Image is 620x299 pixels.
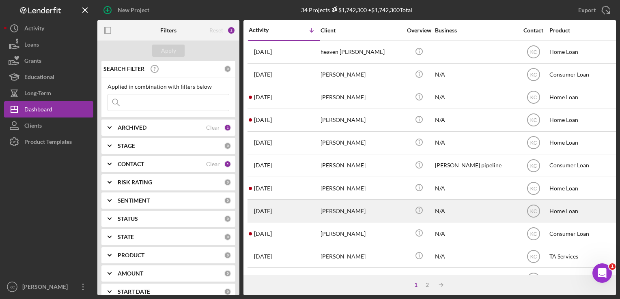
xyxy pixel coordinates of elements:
[570,2,616,18] button: Export
[224,179,231,186] div: 0
[224,65,231,73] div: 0
[118,234,134,240] b: STATE
[410,282,422,288] div: 1
[530,231,537,237] text: KC
[254,208,272,214] time: 2025-09-11 21:09
[118,2,149,18] div: New Project
[4,134,93,150] button: Product Templates
[435,200,516,222] div: N/A
[422,282,433,288] div: 2
[404,27,434,34] div: Overview
[4,279,93,295] button: KC[PERSON_NAME]
[254,139,272,146] time: 2025-09-16 18:11
[161,45,176,57] div: Apply
[24,36,39,55] div: Loans
[224,124,231,131] div: 1
[4,69,93,85] button: Educational
[254,231,272,237] time: 2025-09-09 04:26
[321,64,402,85] div: [PERSON_NAME]
[118,143,135,149] b: STAGE
[254,162,272,169] time: 2025-09-15 19:35
[330,6,367,13] div: $1,742,300
[118,252,144,258] b: PRODUCT
[224,270,231,277] div: 0
[530,163,537,169] text: KC
[206,124,220,131] div: Clear
[578,2,596,18] div: Export
[9,285,15,289] text: KC
[435,87,516,108] div: N/A
[152,45,185,57] button: Apply
[530,186,537,191] text: KC
[24,101,52,120] div: Dashboard
[4,85,93,101] button: Long-Term
[435,27,516,34] div: Business
[321,223,402,244] div: [PERSON_NAME]
[24,20,44,38] div: Activity
[249,27,284,33] div: Activity
[24,85,51,103] div: Long-Term
[435,109,516,131] div: N/A
[321,246,402,267] div: [PERSON_NAME]
[530,254,537,259] text: KC
[227,26,235,34] div: 2
[4,20,93,36] button: Activity
[321,200,402,222] div: [PERSON_NAME]
[224,233,231,241] div: 0
[321,268,402,290] div: [PERSON_NAME]
[97,2,157,18] button: New Project
[321,27,402,34] div: Client
[4,117,93,134] button: Clients
[530,95,537,100] text: KC
[224,288,231,295] div: 0
[118,124,146,131] b: ARCHIVED
[321,155,402,176] div: [PERSON_NAME]
[530,49,537,55] text: KC
[4,101,93,117] button: Dashboard
[118,216,138,222] b: STATUS
[103,66,144,72] b: SEARCH FILTER
[224,142,231,149] div: 0
[321,41,402,63] div: heaven [PERSON_NAME]
[118,161,144,167] b: CONTACT
[254,94,272,100] time: 2025-09-23 22:38
[321,177,402,199] div: [PERSON_NAME]
[224,252,231,259] div: 0
[435,155,516,176] div: [PERSON_NAME] pipeline
[224,215,231,222] div: 0
[4,36,93,53] button: Loans
[4,53,93,69] button: Grants
[435,246,516,267] div: N/A
[518,27,549,34] div: Contact
[118,288,150,295] b: START DATE
[530,72,537,78] text: KC
[321,109,402,131] div: [PERSON_NAME]
[24,69,54,87] div: Educational
[435,223,516,244] div: N/A
[24,53,41,71] div: Grants
[209,27,223,34] div: Reset
[108,83,229,90] div: Applied in combination with filters below
[254,71,272,78] time: 2025-09-25 18:51
[118,270,143,277] b: AMOUNT
[301,6,412,13] div: 34 Projects • $1,742,300 Total
[435,64,516,85] div: N/A
[321,87,402,108] div: [PERSON_NAME]
[24,117,42,136] div: Clients
[160,27,177,34] b: Filters
[321,132,402,154] div: [PERSON_NAME]
[224,160,231,168] div: 1
[254,253,272,260] time: 2025-08-21 19:13
[254,117,272,123] time: 2025-09-21 15:10
[118,179,152,186] b: RISK RATING
[254,185,272,192] time: 2025-09-12 17:33
[530,117,537,123] text: KC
